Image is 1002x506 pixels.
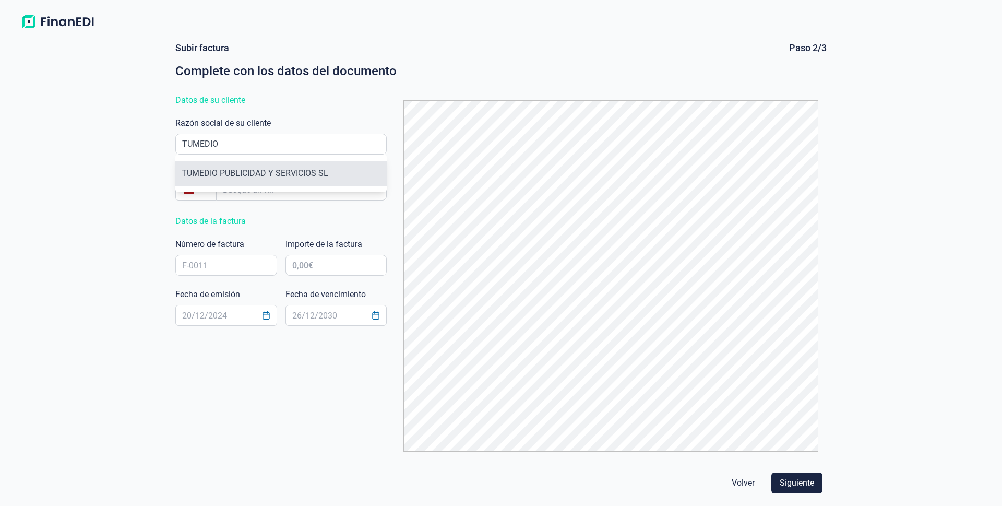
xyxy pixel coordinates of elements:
[175,255,277,276] input: F-0011
[175,63,827,79] div: Complete con los datos del documento
[175,42,229,54] div: Subir factura
[732,477,755,489] span: Volver
[723,473,763,493] button: Volver
[175,288,240,301] label: Fecha de emisión
[17,13,99,31] img: Logo de aplicación
[285,288,366,301] label: Fecha de vencimiento
[256,306,276,325] button: Choose Date
[285,305,387,326] input: 26/12/2030
[285,238,362,251] label: Importe de la factura
[285,255,387,276] input: 0,00€
[771,473,822,493] button: Siguiente
[403,100,818,452] img: PDF Viewer
[175,134,387,155] input: Busque un librador
[175,92,387,109] div: Datos de su cliente
[780,477,814,489] span: Siguiente
[175,238,244,251] label: Número de factura
[175,305,277,326] input: 20/12/2024
[366,306,386,325] button: Choose Date
[175,117,271,130] label: Razón social de su cliente
[175,161,387,186] li: TUMEDIO PUBLICIDAD Y SERVICIOS SL
[789,42,827,54] div: Paso 2/3
[175,213,387,230] div: Datos de la factura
